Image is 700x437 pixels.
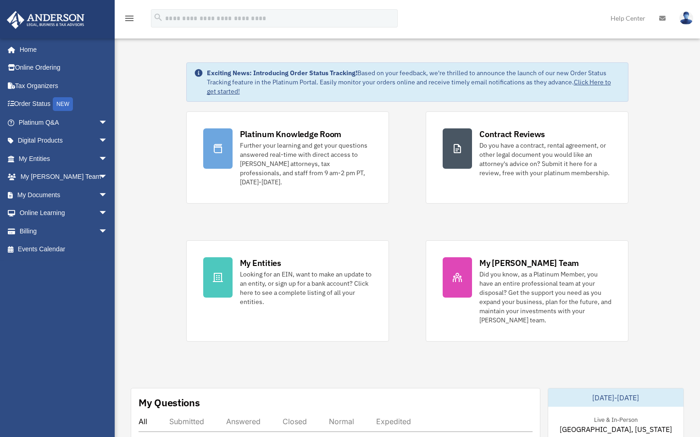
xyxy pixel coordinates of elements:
a: Events Calendar [6,240,122,259]
div: Expedited [376,417,411,426]
a: My [PERSON_NAME] Team Did you know, as a Platinum Member, you have an entire professional team at... [426,240,628,342]
a: Contract Reviews Do you have a contract, rental agreement, or other legal document you would like... [426,111,628,204]
div: All [139,417,147,426]
strong: Exciting News: Introducing Order Status Tracking! [207,69,357,77]
a: Home [6,40,117,59]
a: Billingarrow_drop_down [6,222,122,240]
img: User Pic [679,11,693,25]
i: search [153,12,163,22]
a: Platinum Knowledge Room Further your learning and get your questions answered real-time with dire... [186,111,389,204]
span: arrow_drop_down [99,149,117,168]
div: [DATE]-[DATE] [548,388,684,407]
div: Normal [329,417,354,426]
a: My Entities Looking for an EIN, want to make an update to an entity, or sign up for a bank accoun... [186,240,389,342]
span: arrow_drop_down [99,222,117,241]
div: NEW [53,97,73,111]
a: My [PERSON_NAME] Teamarrow_drop_down [6,168,122,186]
div: Submitted [169,417,204,426]
div: Based on your feedback, we're thrilled to announce the launch of our new Order Status Tracking fe... [207,68,621,96]
div: Do you have a contract, rental agreement, or other legal document you would like an attorney's ad... [479,141,611,177]
span: arrow_drop_down [99,186,117,205]
div: My Entities [240,257,281,269]
span: arrow_drop_down [99,113,117,132]
div: Contract Reviews [479,128,545,140]
div: My Questions [139,396,200,409]
a: Online Ordering [6,59,122,77]
i: menu [124,13,135,24]
a: Tax Organizers [6,77,122,95]
img: Anderson Advisors Platinum Portal [4,11,87,29]
a: menu [124,16,135,24]
a: Online Learningarrow_drop_down [6,204,122,222]
div: Closed [283,417,307,426]
div: My [PERSON_NAME] Team [479,257,579,269]
span: arrow_drop_down [99,132,117,150]
a: My Entitiesarrow_drop_down [6,149,122,168]
span: arrow_drop_down [99,204,117,223]
a: Order StatusNEW [6,95,122,114]
span: [GEOGRAPHIC_DATA], [US_STATE] [560,424,672,435]
div: Did you know, as a Platinum Member, you have an entire professional team at your disposal? Get th... [479,270,611,325]
a: Click Here to get started! [207,78,611,95]
div: Platinum Knowledge Room [240,128,342,140]
a: My Documentsarrow_drop_down [6,186,122,204]
a: Platinum Q&Aarrow_drop_down [6,113,122,132]
div: Looking for an EIN, want to make an update to an entity, or sign up for a bank account? Click her... [240,270,372,306]
div: Answered [226,417,261,426]
span: arrow_drop_down [99,168,117,187]
a: Digital Productsarrow_drop_down [6,132,122,150]
div: Live & In-Person [587,414,645,424]
div: Further your learning and get your questions answered real-time with direct access to [PERSON_NAM... [240,141,372,187]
